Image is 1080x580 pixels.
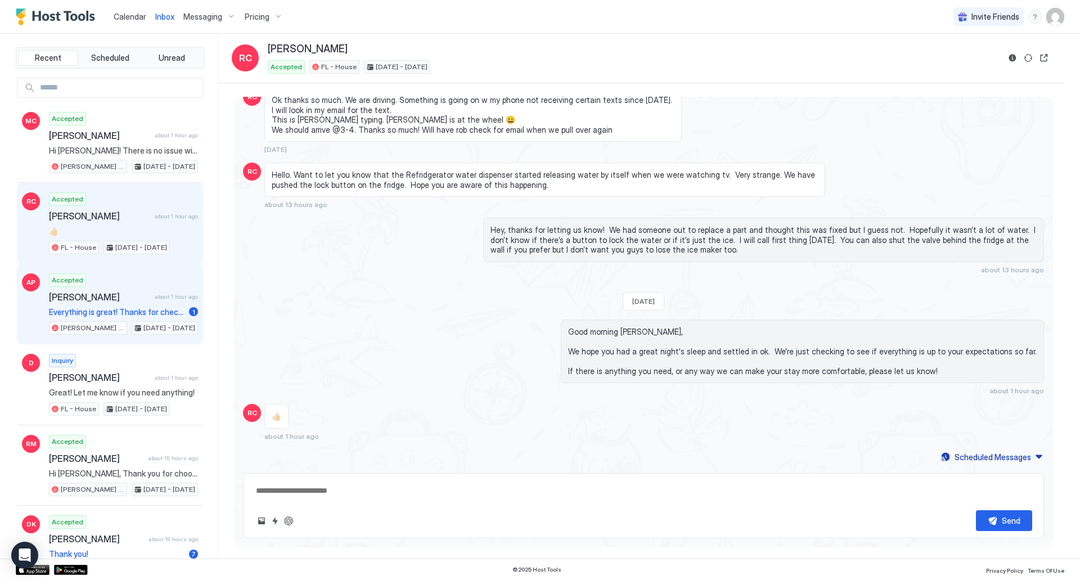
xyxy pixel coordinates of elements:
[148,536,198,543] span: about 19 hours ago
[143,484,195,494] span: [DATE] - [DATE]
[61,323,124,333] span: [PERSON_NAME] - House
[52,194,83,204] span: Accepted
[191,550,196,558] span: 7
[142,50,201,66] button: Unread
[114,11,146,23] a: Calendar
[61,161,124,172] span: [PERSON_NAME] - House
[1021,51,1035,65] button: Sync reservation
[155,213,198,220] span: about 1 hour ago
[1028,564,1064,575] a: Terms Of Use
[255,514,268,528] button: Upload image
[49,533,144,545] span: [PERSON_NAME]
[29,358,34,368] span: D
[49,372,150,383] span: [PERSON_NAME]
[986,567,1023,574] span: Privacy Policy
[155,374,198,381] span: about 1 hour ago
[512,566,561,573] span: © 2025 Host Tools
[183,12,222,22] span: Messaging
[155,132,198,139] span: about 1 hour ago
[268,43,348,56] span: [PERSON_NAME]
[49,226,198,236] span: 👍🏻
[264,200,327,209] span: about 13 hours ago
[490,225,1037,255] span: Hey, thanks for letting us know! We had someone out to replace a part and thought this was fixed ...
[52,275,83,285] span: Accepted
[115,404,167,414] span: [DATE] - [DATE]
[19,50,78,66] button: Recent
[976,510,1032,531] button: Send
[114,12,146,21] span: Calendar
[52,356,73,366] span: Inquiry
[155,11,174,23] a: Inbox
[268,514,282,528] button: Quick reply
[1028,10,1042,24] div: menu
[568,327,1037,376] span: Good morning [PERSON_NAME], We hope you had a great night's sleep and settled in ok. We're just c...
[1006,51,1019,65] button: Reservation information
[272,170,818,190] span: Hello. Want to let you know that the Refridgerator water dispenser started releasing water by its...
[16,8,100,25] a: Host Tools Logo
[35,78,202,97] input: Input Field
[16,565,49,575] a: App Store
[272,411,281,421] span: 👍🏻
[986,564,1023,575] a: Privacy Policy
[264,432,319,440] span: about 1 hour ago
[49,453,143,464] span: [PERSON_NAME]
[143,323,195,333] span: [DATE] - [DATE]
[939,449,1044,465] button: Scheduled Messages
[192,308,195,316] span: 1
[49,291,150,303] span: [PERSON_NAME]
[61,404,96,414] span: FL - House
[1028,567,1064,574] span: Terms Of Use
[54,565,88,575] a: Google Play Store
[91,53,129,63] span: Scheduled
[247,167,257,177] span: RC
[159,53,185,63] span: Unread
[35,53,61,63] span: Recent
[26,277,35,287] span: AP
[1002,515,1020,527] div: Send
[1046,8,1064,26] div: User profile
[49,210,150,222] span: [PERSON_NAME]
[632,297,655,305] span: [DATE]
[26,196,36,206] span: RC
[245,12,269,22] span: Pricing
[247,92,257,102] span: RC
[148,455,198,462] span: about 15 hours ago
[49,307,184,317] span: Everything is great! Thanks for checking in.
[264,145,287,154] span: [DATE]
[282,514,295,528] button: ChatGPT Auto Reply
[52,517,83,527] span: Accepted
[26,439,37,449] span: RM
[16,47,204,69] div: tab-group
[49,549,184,559] span: Thank you!
[955,451,1031,463] div: Scheduled Messages
[989,386,1044,395] span: about 1 hour ago
[11,542,38,569] div: Open Intercom Messenger
[143,161,195,172] span: [DATE] - [DATE]
[52,437,83,447] span: Accepted
[376,62,427,72] span: [DATE] - [DATE]
[49,469,198,479] span: Hi [PERSON_NAME], Thank you for choosing to book our [PERSON_NAME][GEOGRAPHIC_DATA]! We're really...
[272,95,674,134] span: Ok thanks so much. We are driving. Something is going on w my phone not receiving certain texts s...
[239,51,252,65] span: RC
[271,62,302,72] span: Accepted
[25,116,37,126] span: MC
[321,62,357,72] span: FL - House
[61,484,124,494] span: [PERSON_NAME] - House
[52,114,83,124] span: Accepted
[971,12,1019,22] span: Invite Friends
[155,12,174,21] span: Inbox
[115,242,167,253] span: [DATE] - [DATE]
[49,130,150,141] span: [PERSON_NAME]
[155,293,198,300] span: about 1 hour ago
[981,266,1044,274] span: about 13 hours ago
[49,388,198,398] span: Great! Let me know if you need anything!
[26,519,36,529] span: DK
[49,146,198,156] span: Hi [PERSON_NAME]! There is no issue with the dog. If she does decide to bring him, just add a pet...
[61,242,96,253] span: FL - House
[247,408,257,418] span: RC
[80,50,140,66] button: Scheduled
[1037,51,1051,65] button: Open reservation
